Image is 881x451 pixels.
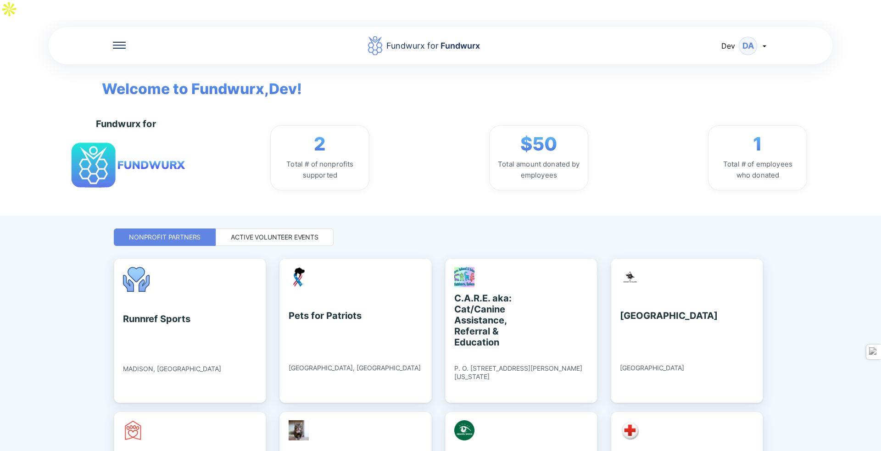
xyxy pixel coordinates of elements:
[497,159,580,181] div: Total amount donated by employees
[753,133,762,155] span: 1
[520,133,557,155] span: $50
[278,159,362,181] div: Total # of nonprofits supported
[71,142,185,188] img: logo.png
[123,365,221,373] div: MADISON, [GEOGRAPHIC_DATA]
[289,364,421,372] div: [GEOGRAPHIC_DATA], [GEOGRAPHIC_DATA]
[386,39,480,52] div: Fundwurx for
[620,310,704,321] div: [GEOGRAPHIC_DATA]
[439,41,480,50] span: Fundwurx
[620,364,684,372] div: [GEOGRAPHIC_DATA]
[454,364,588,381] div: P. O. [STREET_ADDRESS][PERSON_NAME][US_STATE]
[314,133,326,155] span: 2
[739,37,757,55] div: DA
[88,64,302,100] span: Welcome to Fundwurx, Dev !
[123,313,190,324] div: Runnref Sports
[454,293,538,348] div: C.A.R.E. aka: Cat/Canine Assistance, Referral & Education
[716,159,799,181] div: Total # of employees who donated
[129,233,201,242] div: Nonprofit Partners
[289,310,362,321] div: Pets for Patriots
[231,233,318,242] div: Active Volunteer Events
[721,41,735,50] span: Dev
[96,118,156,129] div: Fundwurx for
